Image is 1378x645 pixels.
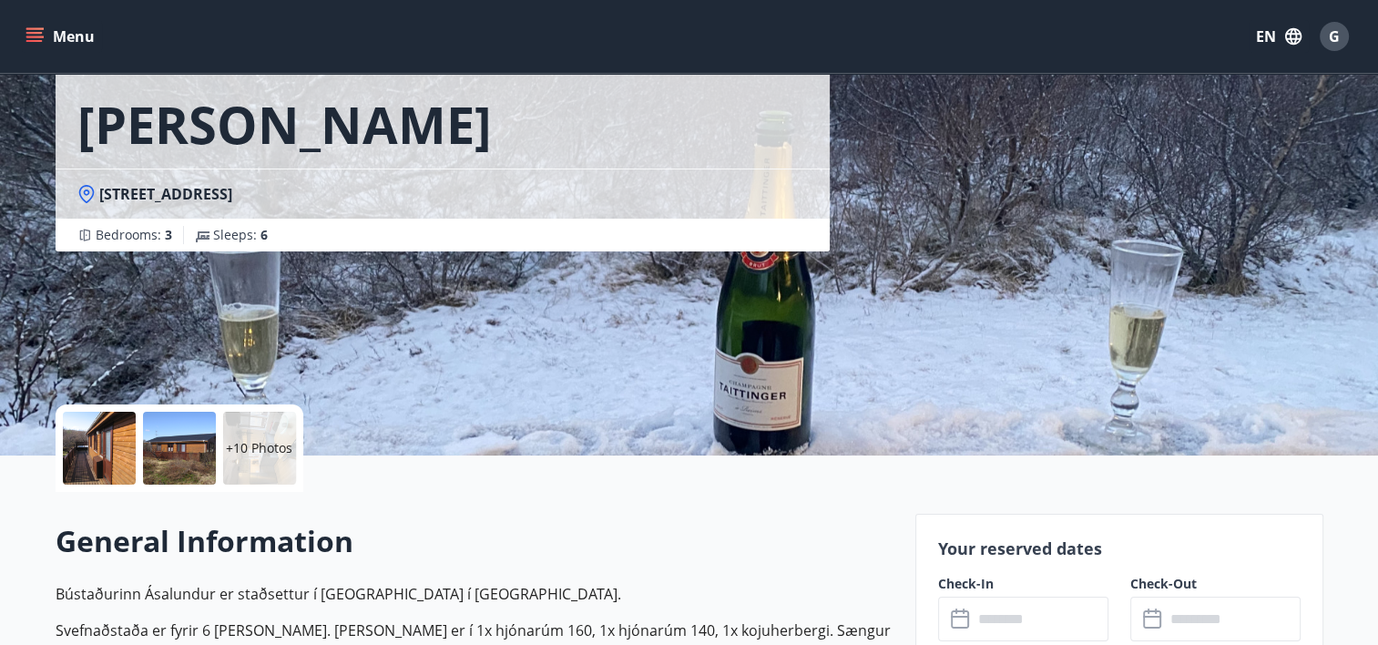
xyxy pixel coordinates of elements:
[260,226,268,243] span: 6
[56,521,893,561] h2: General Information
[77,89,492,159] h1: [PERSON_NAME]
[22,20,102,53] button: menu
[56,583,893,605] p: Bústaðurinn Ásalundur er staðsettur í [GEOGRAPHIC_DATA] í [GEOGRAPHIC_DATA].
[1130,575,1301,593] label: Check-Out
[96,226,172,244] span: Bedrooms :
[165,226,172,243] span: 3
[1329,26,1340,46] span: G
[226,439,292,457] p: +10 Photos
[938,575,1108,593] label: Check-In
[938,537,1301,560] p: Your reserved dates
[1249,20,1309,53] button: EN
[213,226,268,244] span: Sleeps :
[1312,15,1356,58] button: G
[99,184,232,204] span: [STREET_ADDRESS]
